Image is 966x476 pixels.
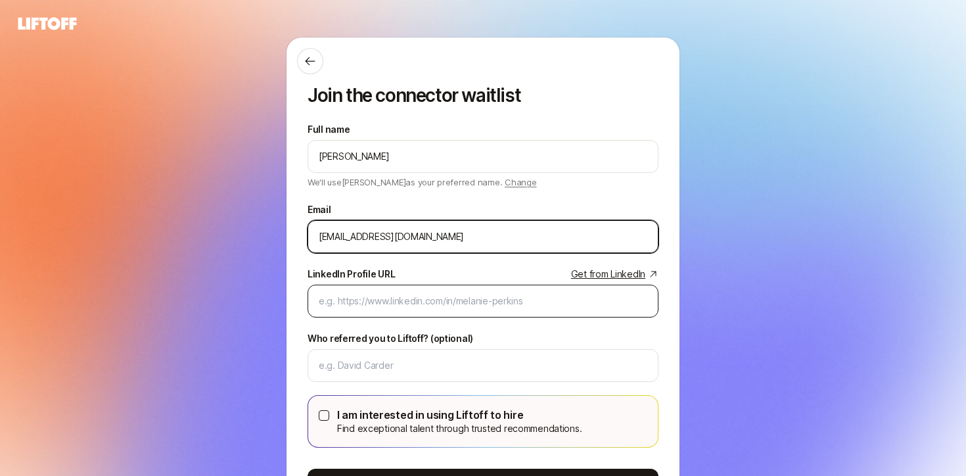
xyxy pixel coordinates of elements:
label: Email [308,202,331,218]
input: e.g. https://www.linkedin.com/in/melanie-perkins [319,293,647,309]
label: Who referred you to Liftoff? (optional) [308,331,473,346]
span: Change [505,177,536,187]
input: e.g. David Carder [319,358,647,373]
a: Get from LinkedIn [571,266,658,282]
p: We'll use [PERSON_NAME] as your preferred name. [308,173,537,189]
p: I am interested in using Liftoff to hire [337,406,582,423]
p: Join the connector waitlist [308,85,658,106]
input: e.g. melanie@liftoff.xyz [319,229,647,245]
div: LinkedIn Profile URL [308,266,395,282]
input: e.g. Melanie Perkins [319,149,647,164]
button: I am interested in using Liftoff to hireFind exceptional talent through trusted recommendations. [319,410,329,421]
p: Find exceptional talent through trusted recommendations. [337,421,582,437]
label: Full name [308,122,350,137]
